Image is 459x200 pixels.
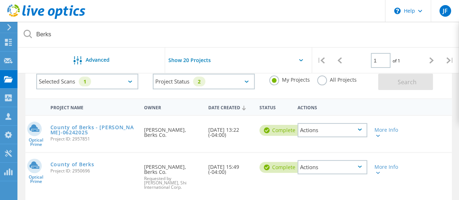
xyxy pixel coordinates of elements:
span: Project ID: 2957851 [50,137,137,141]
div: Project Status [153,74,255,89]
div: Project Name [47,100,141,114]
div: Status [256,100,294,114]
div: | [440,48,459,73]
span: JF [442,8,447,14]
span: Optical Prime [25,138,47,147]
label: All Projects [317,75,357,82]
span: Project ID: 2950696 [50,169,137,173]
span: Advanced [86,57,110,62]
div: Complete [259,162,303,173]
span: Requested by [PERSON_NAME], Shi International Corp. [144,176,201,189]
div: Actions [294,100,371,114]
div: 1 [79,77,91,86]
span: of 1 [392,58,400,64]
a: County of Berks - [PERSON_NAME]-06242025 [50,125,137,135]
div: Complete [259,125,303,136]
div: Actions [298,123,367,137]
div: Selected Scans [36,74,138,89]
span: Optical Prime [25,175,47,184]
div: More Info [374,127,401,138]
div: [DATE] 15:49 (-04:00) [205,153,256,182]
div: Date Created [205,100,256,114]
div: | [312,48,331,73]
a: County of Berks [50,162,94,167]
div: Actions [298,160,367,174]
div: [PERSON_NAME], Berks Co. [140,153,204,197]
label: My Projects [269,75,310,82]
span: Search [398,78,417,86]
div: [PERSON_NAME], Berks Co. [140,116,204,145]
svg: \n [394,8,401,14]
a: Live Optics Dashboard [7,15,85,20]
div: [DATE] 13:22 (-04:00) [205,116,256,145]
div: Owner [140,100,204,114]
button: Search [378,74,433,90]
div: More Info [374,164,401,175]
div: 2 [193,77,205,86]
